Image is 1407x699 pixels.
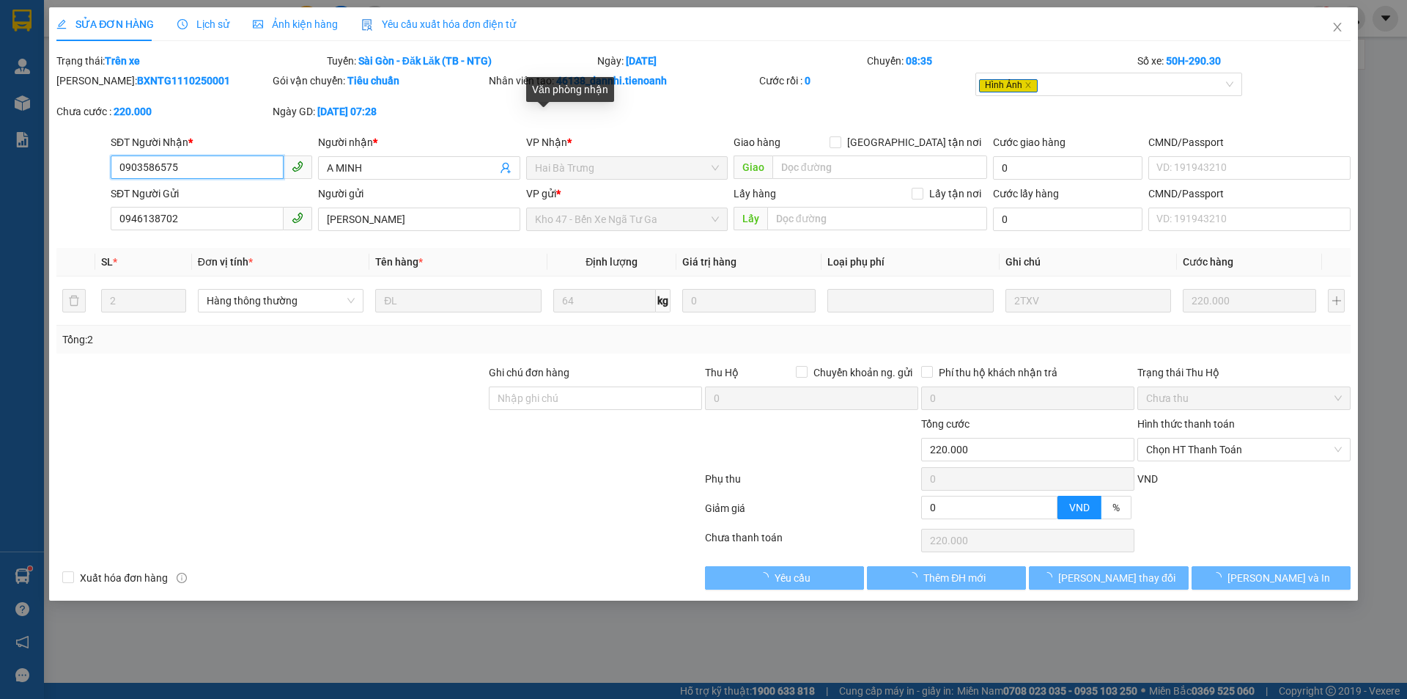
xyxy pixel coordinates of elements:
[1029,566,1188,590] button: [PERSON_NAME] thay đổi
[586,256,638,268] span: Định lượng
[273,73,486,89] div: Gói vận chuyển:
[1211,572,1227,582] span: loading
[1148,134,1350,150] div: CMND/Passport
[74,570,174,586] span: Xuất hóa đơn hàng
[734,136,780,148] span: Giao hàng
[177,19,188,29] span: clock-circle
[1136,53,1352,69] div: Số xe:
[1058,570,1175,586] span: [PERSON_NAME] thay đổi
[626,55,657,67] b: [DATE]
[907,572,923,582] span: loading
[105,55,140,67] b: Trên xe
[114,106,152,117] b: 220.000
[317,106,377,117] b: [DATE] 07:28
[682,256,736,268] span: Giá trị hàng
[1146,387,1342,409] span: Chưa thu
[656,289,671,312] span: kg
[1317,7,1358,48] button: Close
[358,55,492,67] b: Sài Gòn - Đăk Lăk (TB - NTG)
[62,332,543,348] div: Tổng: 2
[734,207,767,230] span: Lấy
[772,155,987,179] input: Dọc đường
[821,248,999,277] th: Loại phụ phí
[1069,502,1090,513] span: VND
[56,18,154,30] span: SỬA ĐƠN HÀNG
[923,186,987,202] span: Lấy tận nơi
[596,53,866,69] div: Ngày:
[56,19,67,29] span: edit
[841,134,987,150] span: [GEOGRAPHIC_DATA] tận nơi
[1146,439,1342,461] span: Chọn HT Thanh Toán
[253,18,338,30] span: Ảnh kiện hàng
[867,566,1026,590] button: Thêm ĐH mới
[273,103,486,120] div: Ngày GD:
[734,188,776,200] span: Lấy hàng
[489,387,702,410] input: Ghi chú đơn hàng
[682,289,816,312] input: 0
[1000,248,1177,277] th: Ghi chú
[705,367,739,378] span: Thu Hộ
[526,186,728,202] div: VP gửi
[993,136,1066,148] label: Cước giao hàng
[1227,570,1330,586] span: [PERSON_NAME] và In
[705,566,864,590] button: Yêu cầu
[1042,572,1058,582] span: loading
[535,157,719,179] span: Hai Bà Trưng
[56,103,270,120] div: Chưa cước :
[1137,418,1235,430] label: Hình thức thanh toán
[526,77,614,102] div: Văn phòng nhận
[808,365,918,381] span: Chuyển khoản ng. gửi
[759,73,972,89] div: Cước rồi :
[111,134,312,150] div: SĐT Người Nhận
[535,208,719,230] span: Kho 47 - Bến Xe Ngã Tư Ga
[375,256,423,268] span: Tên hàng
[906,55,932,67] b: 08:35
[993,188,1059,200] label: Cước lấy hàng
[1183,289,1316,312] input: 0
[292,212,303,224] span: phone
[1183,256,1233,268] span: Cước hàng
[375,289,541,312] input: VD: Bàn, Ghế
[207,290,355,312] span: Hàng thông thường
[703,500,920,526] div: Giảm giá
[1005,289,1171,312] input: Ghi Chú
[865,53,1136,69] div: Chuyến:
[526,136,567,148] span: VP Nhận
[758,572,775,582] span: loading
[253,19,263,29] span: picture
[775,570,810,586] span: Yêu cầu
[489,73,756,89] div: Nhân viên tạo:
[198,256,253,268] span: Đơn vị tính
[979,79,1038,92] span: Hình Ảnh
[56,73,270,89] div: [PERSON_NAME]:
[993,156,1142,180] input: Cước giao hàng
[1328,289,1344,312] button: plus
[556,75,667,87] b: 46138_dannhi.tienoanh
[767,207,987,230] input: Dọc đường
[62,289,86,312] button: delete
[325,53,596,69] div: Tuyến:
[1332,21,1343,33] span: close
[347,75,399,87] b: Tiêu chuẩn
[177,573,187,583] span: info-circle
[1112,502,1120,513] span: %
[318,186,520,202] div: Người gửi
[1024,81,1032,89] span: close
[923,570,986,586] span: Thêm ĐH mới
[921,418,970,430] span: Tổng cước
[933,365,1063,381] span: Phí thu hộ khách nhận trả
[489,367,569,378] label: Ghi chú đơn hàng
[177,18,229,30] span: Lịch sử
[318,134,520,150] div: Người nhận
[1166,55,1221,67] b: 50H-290.30
[292,161,303,172] span: phone
[55,53,325,69] div: Trạng thái:
[703,471,920,497] div: Phụ thu
[703,530,920,555] div: Chưa thanh toán
[500,162,512,174] span: user-add
[101,256,113,268] span: SL
[111,186,312,202] div: SĐT Người Gửi
[1137,365,1351,381] div: Trạng thái Thu Hộ
[1148,186,1350,202] div: CMND/Passport
[1192,566,1351,590] button: [PERSON_NAME] và In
